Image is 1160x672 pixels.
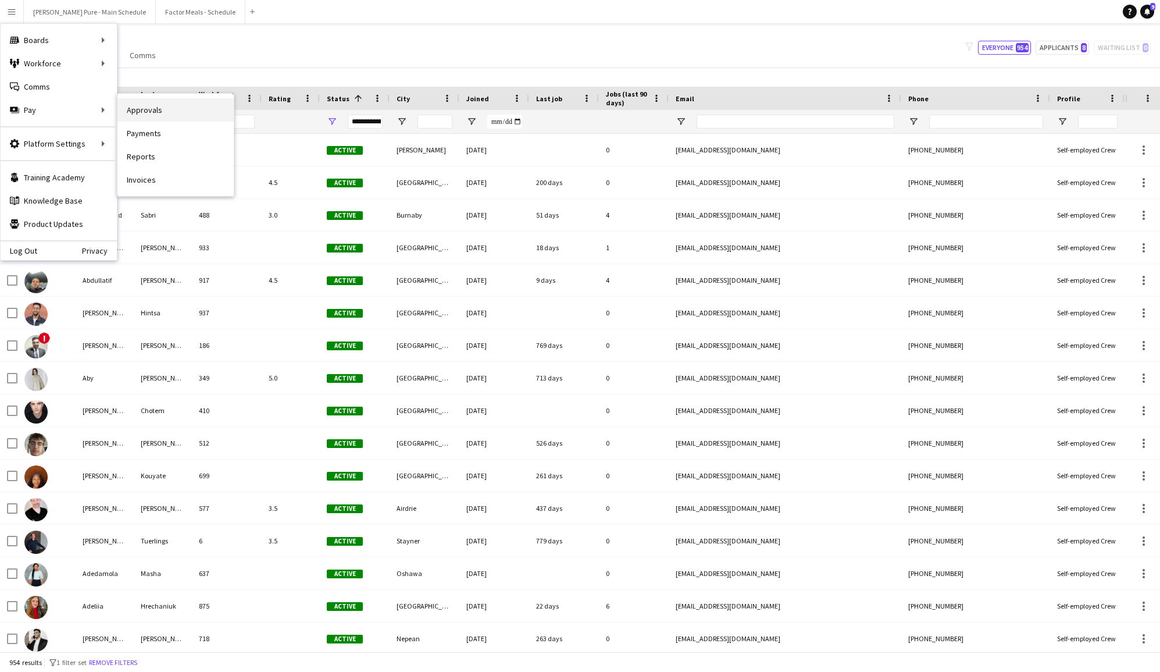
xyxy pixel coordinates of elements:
div: [DATE] [459,394,529,426]
div: Self-employed Crew [1050,590,1125,622]
div: [EMAIL_ADDRESS][DOMAIN_NAME] [669,492,901,524]
div: [EMAIL_ADDRESS][DOMAIN_NAME] [669,134,901,166]
div: [PHONE_NUMBER] [901,492,1050,524]
div: Airdrie [390,492,459,524]
span: Active [327,602,363,611]
div: [EMAIL_ADDRESS][DOMAIN_NAME] [669,362,901,394]
div: [PERSON_NAME] [134,362,192,394]
span: Profile [1057,94,1080,103]
div: Workforce [1,52,117,75]
div: Stayner [390,525,459,557]
span: Active [327,374,363,383]
div: Self-employed Crew [1050,134,1125,166]
div: [DATE] [459,525,529,557]
div: [GEOGRAPHIC_DATA] [390,362,459,394]
div: 769 days [529,329,599,361]
div: [EMAIL_ADDRESS][DOMAIN_NAME] [669,199,901,231]
div: [PHONE_NUMBER] [901,525,1050,557]
a: Payments [117,122,234,145]
div: [EMAIL_ADDRESS][DOMAIN_NAME] [669,623,901,655]
div: [PHONE_NUMBER] [901,297,1050,329]
span: Comms [130,50,156,61]
div: [DATE] [459,623,529,655]
div: 5.0 [262,362,320,394]
div: 0 [599,134,669,166]
div: Self-employed Crew [1050,264,1125,296]
div: 933 [192,232,262,264]
div: 699 [192,460,262,492]
button: Open Filter Menu [397,116,407,127]
a: Reports [117,145,234,168]
div: [PHONE_NUMBER] [901,134,1050,166]
img: Adam Chotem [24,400,48,424]
div: [GEOGRAPHIC_DATA] [390,329,459,361]
span: Active [327,570,363,578]
span: Rating [269,94,291,103]
div: Burnaby [390,199,459,231]
div: [PERSON_NAME] [134,492,192,524]
div: [DATE] [459,329,529,361]
div: [EMAIL_ADDRESS][DOMAIN_NAME] [669,427,901,459]
a: Comms [125,48,160,63]
div: Self-employed Crew [1050,492,1125,524]
div: [PHONE_NUMBER] [901,264,1050,296]
div: [EMAIL_ADDRESS][DOMAIN_NAME] [669,297,901,329]
div: 875 [192,590,262,622]
div: Self-employed Crew [1050,557,1125,589]
div: [PERSON_NAME] [134,232,192,264]
img: Abhijot Dhaliwal [24,335,48,358]
span: ! [38,332,50,344]
div: 779 days [529,525,599,557]
div: [DATE] [459,166,529,198]
div: 0 [599,166,669,198]
div: Self-employed Crew [1050,329,1125,361]
div: [GEOGRAPHIC_DATA] [390,394,459,426]
div: [PHONE_NUMBER] [901,460,1050,492]
div: 0 [599,525,669,557]
button: Open Filter Menu [1057,116,1068,127]
button: Open Filter Menu [908,116,919,127]
button: Open Filter Menu [676,116,686,127]
span: 8 [1081,43,1087,52]
div: Self-employed Crew [1050,460,1125,492]
div: [EMAIL_ADDRESS][DOMAIN_NAME] [669,166,901,198]
img: Adnan Abdulkader [24,628,48,652]
div: [PERSON_NAME] [134,623,192,655]
div: 18 days [529,232,599,264]
button: Open Filter Menu [327,116,337,127]
img: Adedamola Masha [24,563,48,586]
div: [PHONE_NUMBER] [901,394,1050,426]
div: 437 days [529,492,599,524]
div: Platform Settings [1,132,117,155]
span: Active [327,439,363,448]
div: 51 days [529,199,599,231]
img: Adam Spence [24,498,48,521]
div: Aby [76,362,134,394]
div: [EMAIL_ADDRESS][DOMAIN_NAME] [669,394,901,426]
div: [EMAIL_ADDRESS][DOMAIN_NAME] [669,525,901,557]
div: [PHONE_NUMBER] [901,557,1050,589]
div: Adeliia [76,590,134,622]
div: [PERSON_NAME] [76,329,134,361]
div: 526 days [529,427,599,459]
img: Adeliia Hrechaniuk [24,596,48,619]
span: Phone [908,94,929,103]
span: Last Name [141,90,171,107]
span: Active [327,276,363,285]
div: [PERSON_NAME] [76,427,134,459]
div: Self-employed Crew [1050,362,1125,394]
a: Invoices [117,168,234,191]
div: [PHONE_NUMBER] [901,166,1050,198]
div: [PERSON_NAME] [76,492,134,524]
span: Email [676,94,694,103]
div: 1 [599,232,669,264]
div: [PERSON_NAME] [76,297,134,329]
div: 9 days [529,264,599,296]
a: Approvals [117,98,234,122]
span: City [397,94,410,103]
div: Hintsa [134,297,192,329]
div: 0 [599,329,669,361]
div: [DATE] [459,199,529,231]
div: Self-employed Crew [1050,394,1125,426]
div: [EMAIL_ADDRESS][DOMAIN_NAME] [669,590,901,622]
